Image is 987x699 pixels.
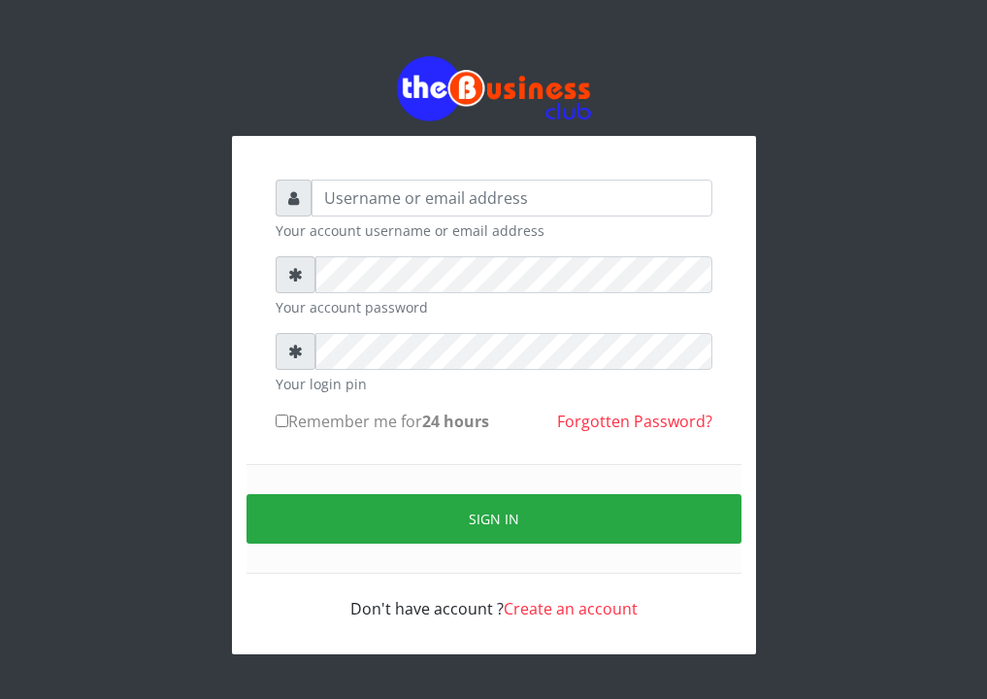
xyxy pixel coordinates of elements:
small: Your account password [276,297,712,317]
button: Sign in [247,494,741,544]
input: Username or email address [312,180,712,216]
small: Your login pin [276,374,712,394]
a: Forgotten Password? [557,411,712,432]
small: Your account username or email address [276,220,712,241]
div: Don't have account ? [276,574,712,620]
a: Create an account [504,598,638,619]
b: 24 hours [422,411,489,432]
label: Remember me for [276,410,489,433]
input: Remember me for24 hours [276,415,288,427]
